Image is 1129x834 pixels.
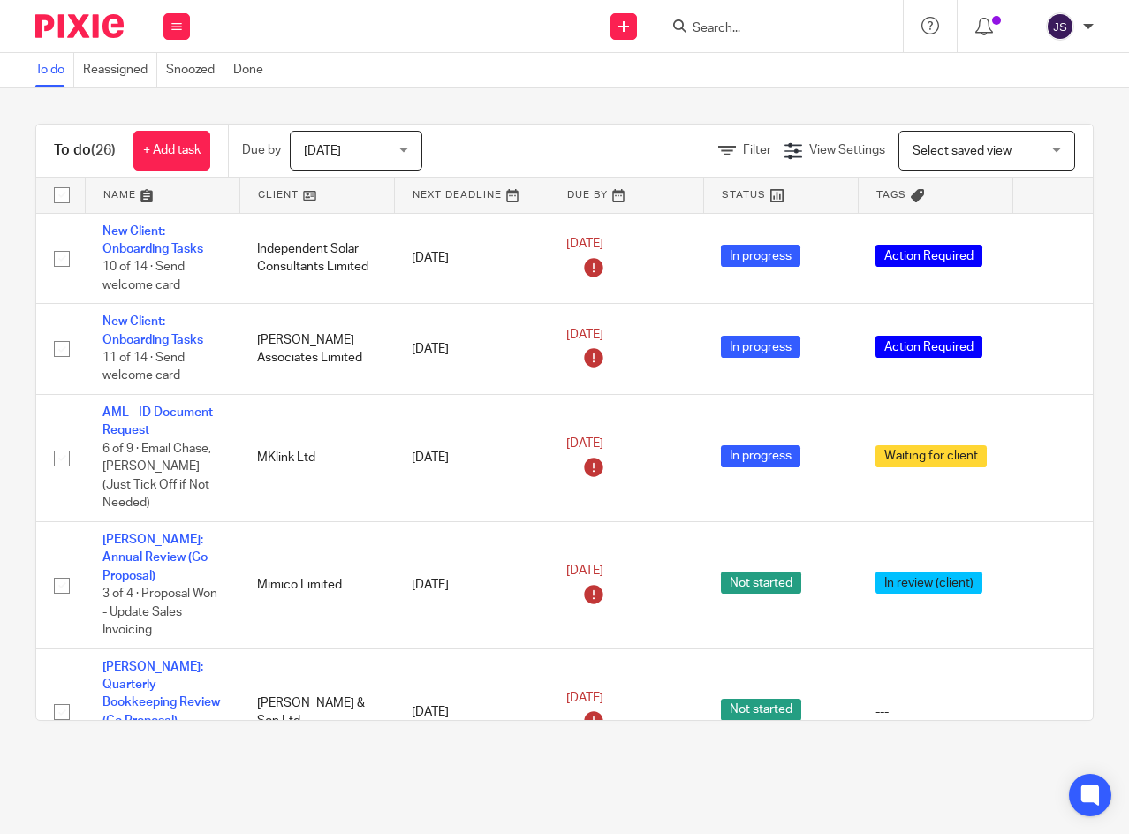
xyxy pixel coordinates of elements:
a: New Client: Onboarding Tasks [102,315,203,345]
td: [DATE] [394,648,549,775]
span: [DATE] [566,437,603,450]
td: [PERSON_NAME] & Son Ltd [239,648,394,775]
span: [DATE] [304,145,341,157]
span: In review (client) [875,572,982,594]
a: [PERSON_NAME]: Quarterly Bookkeeping Review (Go Proposal) [102,661,220,727]
span: 10 of 14 · Send welcome card [102,261,185,292]
p: Due by [242,141,281,159]
td: MKlink Ltd [239,395,394,522]
span: Select saved view [913,145,1012,157]
a: New Client: Onboarding Tasks [102,225,203,255]
td: [PERSON_NAME] Associates Limited [239,304,394,395]
span: Waiting for client [875,445,987,467]
img: Pixie [35,14,124,38]
span: 3 of 4 · Proposal Won - Update Sales Invoicing [102,588,217,636]
span: [DATE] [566,238,603,250]
a: + Add task [133,131,210,171]
span: Action Required [875,336,982,358]
span: 11 of 14 · Send welcome card [102,352,185,383]
span: Filter [743,144,771,156]
span: Tags [876,190,906,200]
input: Search [691,21,850,37]
a: To do [35,53,74,87]
img: svg%3E [1046,12,1074,41]
span: View Settings [809,144,885,156]
a: Done [233,53,272,87]
span: Not started [721,699,801,721]
div: --- [875,703,995,721]
h1: To do [54,141,116,160]
td: [DATE] [394,304,549,395]
td: [DATE] [394,395,549,522]
span: [DATE] [566,565,603,577]
td: Independent Solar Consultants Limited [239,213,394,304]
a: Reassigned [83,53,157,87]
span: In progress [721,336,800,358]
span: In progress [721,245,800,267]
span: (26) [91,143,116,157]
span: Not started [721,572,801,594]
a: AML - ID Document Request [102,406,213,436]
a: Snoozed [166,53,224,87]
td: [DATE] [394,522,549,649]
td: [DATE] [394,213,549,304]
span: [DATE] [566,692,603,704]
a: [PERSON_NAME]: Annual Review (Go Proposal) [102,534,208,582]
span: Action Required [875,245,982,267]
td: Mimico Limited [239,522,394,649]
span: In progress [721,445,800,467]
span: 6 of 9 · Email Chase, [PERSON_NAME] (Just Tick Off if Not Needed) [102,443,211,510]
span: [DATE] [566,329,603,341]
